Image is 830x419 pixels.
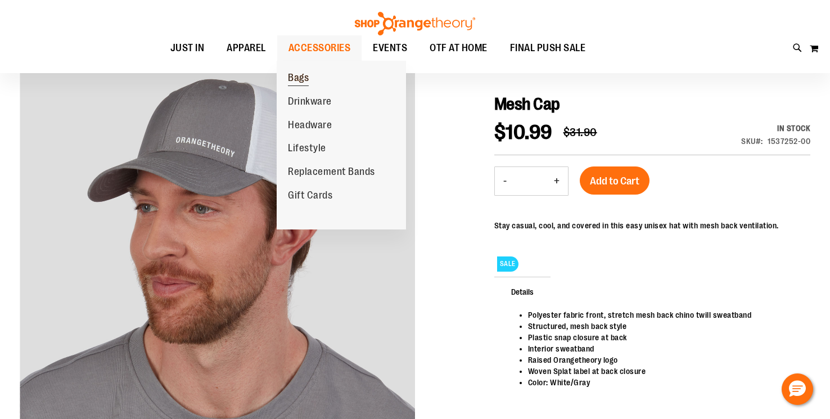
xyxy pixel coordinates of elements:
[590,175,639,187] span: Add to Cart
[499,35,597,61] a: FINAL PUSH SALE
[741,137,763,146] strong: SKU
[563,126,597,139] span: $31.90
[277,90,343,114] a: Drinkware
[353,12,477,35] img: Shop Orangetheory
[494,121,552,144] span: $10.99
[528,343,799,354] li: Interior sweatband
[528,332,799,343] li: Plastic snap closure at back
[277,66,320,90] a: Bags
[277,184,344,208] a: Gift Cards
[528,366,799,377] li: Woven Splat label at back closure
[782,373,813,405] button: Hello, have a question? Let’s chat.
[515,168,545,195] input: Product quantity
[528,309,799,321] li: Polyester fabric front, stretch mesh back chino twill sweatband
[277,114,343,137] a: Headware
[288,119,332,133] span: Headware
[768,136,810,147] div: 1537252-00
[494,277,551,306] span: Details
[215,35,277,61] a: APPAREL
[494,94,560,114] span: Mesh Cap
[288,35,351,61] span: ACCESSORIES
[170,35,205,61] span: JUST IN
[277,35,362,61] a: ACCESSORIES
[362,35,418,61] a: EVENTS
[288,142,326,156] span: Lifestyle
[277,160,386,184] a: Replacement Bands
[277,137,337,160] a: Lifestyle
[430,35,488,61] span: OTF AT HOME
[528,321,799,332] li: Structured, mesh back style
[373,35,407,61] span: EVENTS
[528,377,799,388] li: Color: White/Gray
[741,123,810,134] div: Availability
[580,166,649,195] button: Add to Cart
[227,35,266,61] span: APPAREL
[510,35,586,61] span: FINAL PUSH SALE
[159,35,216,61] a: JUST IN
[288,166,375,180] span: Replacement Bands
[494,220,779,231] p: Stay casual, cool, and covered in this easy unisex hat with mesh back ventilation.
[288,190,332,204] span: Gift Cards
[497,256,518,272] span: SALE
[528,354,799,366] li: Raised Orangetheory logo
[288,72,309,86] span: Bags
[777,124,810,133] span: In stock
[495,167,515,195] button: Decrease product quantity
[418,35,499,61] a: OTF AT HOME
[545,167,568,195] button: Increase product quantity
[288,96,332,110] span: Drinkware
[277,61,406,229] ul: ACCESSORIES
